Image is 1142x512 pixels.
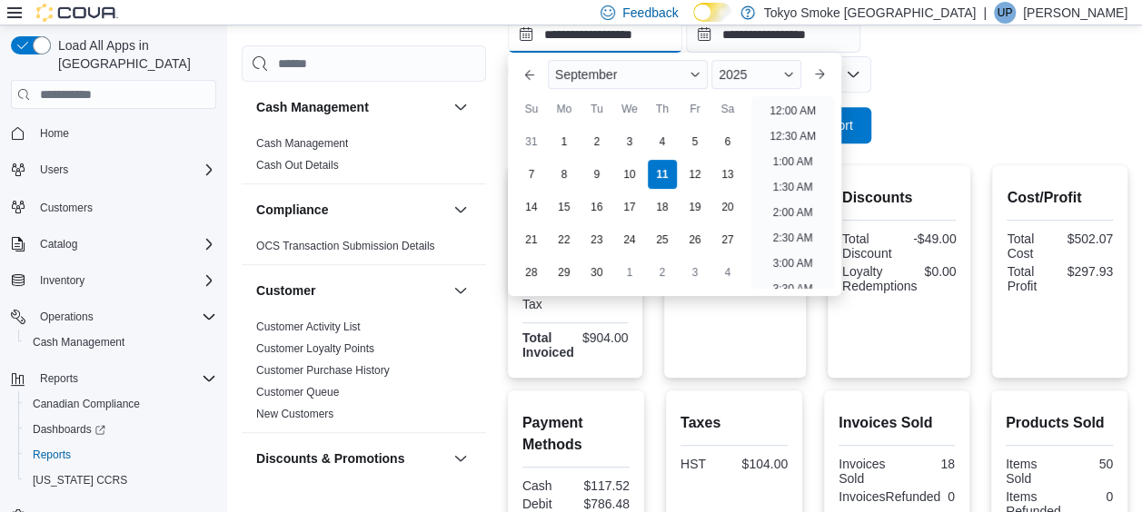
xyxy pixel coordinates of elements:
div: Cash Management [242,133,486,183]
div: day-12 [680,160,710,189]
span: [US_STATE] CCRS [33,473,127,487]
span: Reports [40,371,78,386]
button: Reports [33,368,85,389]
div: Total Cost [1007,231,1056,261]
a: Reports [25,444,78,466]
div: day-17 [615,192,644,222]
button: Operations [33,306,101,328]
span: Cash Management [33,335,124,350]
h2: Cost/Profit [1007,187,1113,209]
div: Loyalty Redemptions [842,264,918,293]
div: September, 2025 [515,125,744,289]
div: day-24 [615,225,644,254]
p: [PERSON_NAME] [1023,2,1127,24]
h3: Cash Management [256,98,369,116]
div: day-2 [648,258,677,287]
button: Cash Management [450,96,472,118]
h2: Taxes [680,412,788,434]
span: Feedback [622,4,678,22]
div: Total Profit [1007,264,1056,293]
div: Sa [713,94,742,123]
div: day-19 [680,192,710,222]
button: Discounts & Promotions [450,448,472,469]
div: Cash [522,478,572,493]
div: day-5 [680,127,710,156]
div: 0 [948,489,955,504]
div: $786.48 [580,497,630,511]
div: day-4 [648,127,677,156]
button: Customers [4,193,223,220]
span: UP [998,2,1013,24]
a: New Customers [256,408,333,420]
span: 2025 [719,67,747,82]
span: Users [33,159,216,181]
div: Total Tax [522,282,571,311]
img: Cova [36,4,118,22]
span: Dashboards [25,418,216,440]
div: $104.00 [738,457,788,471]
div: We [615,94,644,123]
div: $297.93 [1064,264,1113,279]
li: 12:00 AM [762,100,823,122]
input: Press the down key to enter a popover containing a calendar. Press the escape key to close the po... [508,16,682,53]
div: Unike Patel [994,2,1016,24]
button: Reports [4,366,223,391]
span: Dashboards [33,422,105,437]
a: Customer Activity List [256,320,361,333]
div: day-3 [680,258,710,287]
div: day-20 [713,192,742,222]
div: day-15 [550,192,579,222]
div: day-30 [582,258,611,287]
div: day-29 [550,258,579,287]
div: InvoicesRefunded [839,489,940,504]
span: Customers [33,195,216,218]
span: Cash Management [256,136,348,151]
div: Debit [522,497,572,511]
div: Fr [680,94,710,123]
a: [US_STATE] CCRS [25,469,134,491]
span: Inventory [40,273,84,288]
div: Total Discount [842,231,896,261]
h3: Compliance [256,201,328,219]
span: Customer Purchase History [256,363,390,378]
span: Inventory [33,270,216,291]
button: Catalog [4,231,223,257]
div: $502.07 [1064,231,1113,246]
span: Cash Out Details [256,158,339,172]
li: 2:00 AM [765,202,819,223]
div: day-27 [713,225,742,254]
span: OCS Transaction Submission Details [256,239,435,253]
a: Dashboards [25,418,113,440]
div: day-7 [517,160,546,189]
div: day-26 [680,225,710,254]
input: Dark Mode [693,3,731,22]
li: 3:00 AM [765,252,819,274]
a: Home [33,123,76,144]
div: day-1 [615,258,644,287]
button: [US_STATE] CCRS [18,468,223,493]
button: Customer [450,280,472,301]
div: day-31 [517,127,546,156]
div: Button. Open the year selector. 2025 is currently selected. [711,60,801,89]
button: Reports [18,442,223,468]
div: 18 [900,457,955,471]
span: Catalog [40,237,77,251]
h2: Products Sold [1006,412,1113,434]
h2: Invoices Sold [839,412,955,434]
button: Operations [4,304,223,330]
span: Canadian Compliance [33,397,140,411]
div: HST [680,457,730,471]
div: day-22 [550,225,579,254]
div: day-4 [713,258,742,287]
span: Cash Management [25,331,216,353]
div: Customer [242,316,486,432]
div: Items Sold [1006,457,1056,486]
button: Inventory [33,270,92,291]
li: 1:30 AM [765,176,819,198]
button: Inventory [4,268,223,293]
span: Home [40,126,69,141]
a: Customers [33,197,100,219]
div: Invoices Sold [839,457,893,486]
a: Cash Out Details [256,159,339,172]
div: 0 [1068,489,1113,504]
